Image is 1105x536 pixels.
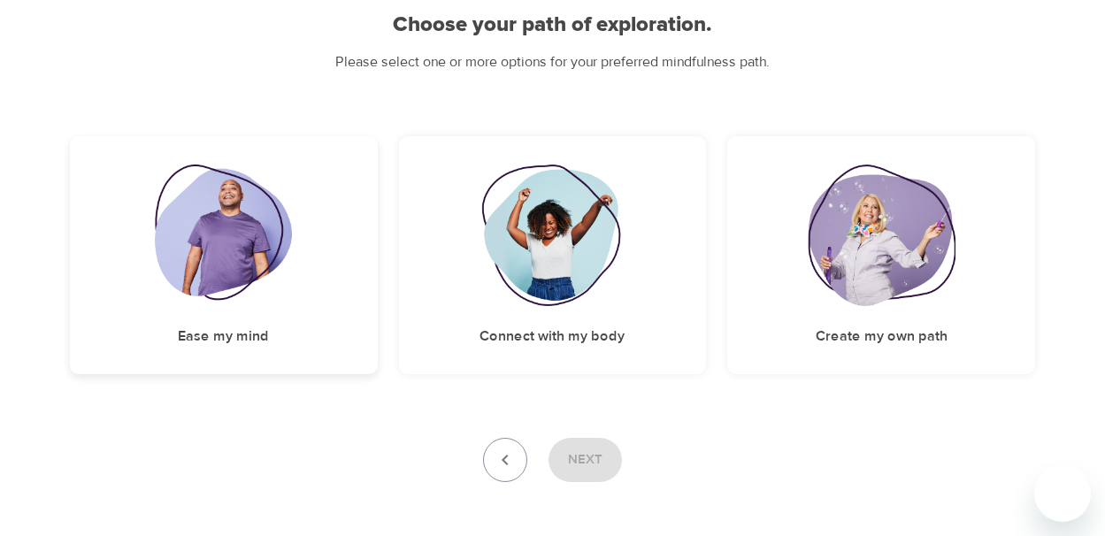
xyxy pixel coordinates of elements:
p: Please select one or more options for your preferred mindfulness path. [70,52,1036,73]
h5: Create my own path [816,327,948,346]
img: Connect with my body [481,165,625,306]
h2: Choose your path of exploration. [70,12,1036,38]
img: Ease my mind [155,165,292,306]
div: Ease my mindEase my mind [70,136,378,374]
img: Create my own path [808,165,955,306]
div: Create my own pathCreate my own path [727,136,1035,374]
h5: Connect with my body [480,327,625,346]
iframe: Button to launch messaging window [1034,465,1091,522]
div: Connect with my bodyConnect with my body [399,136,707,374]
h5: Ease my mind [178,327,269,346]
